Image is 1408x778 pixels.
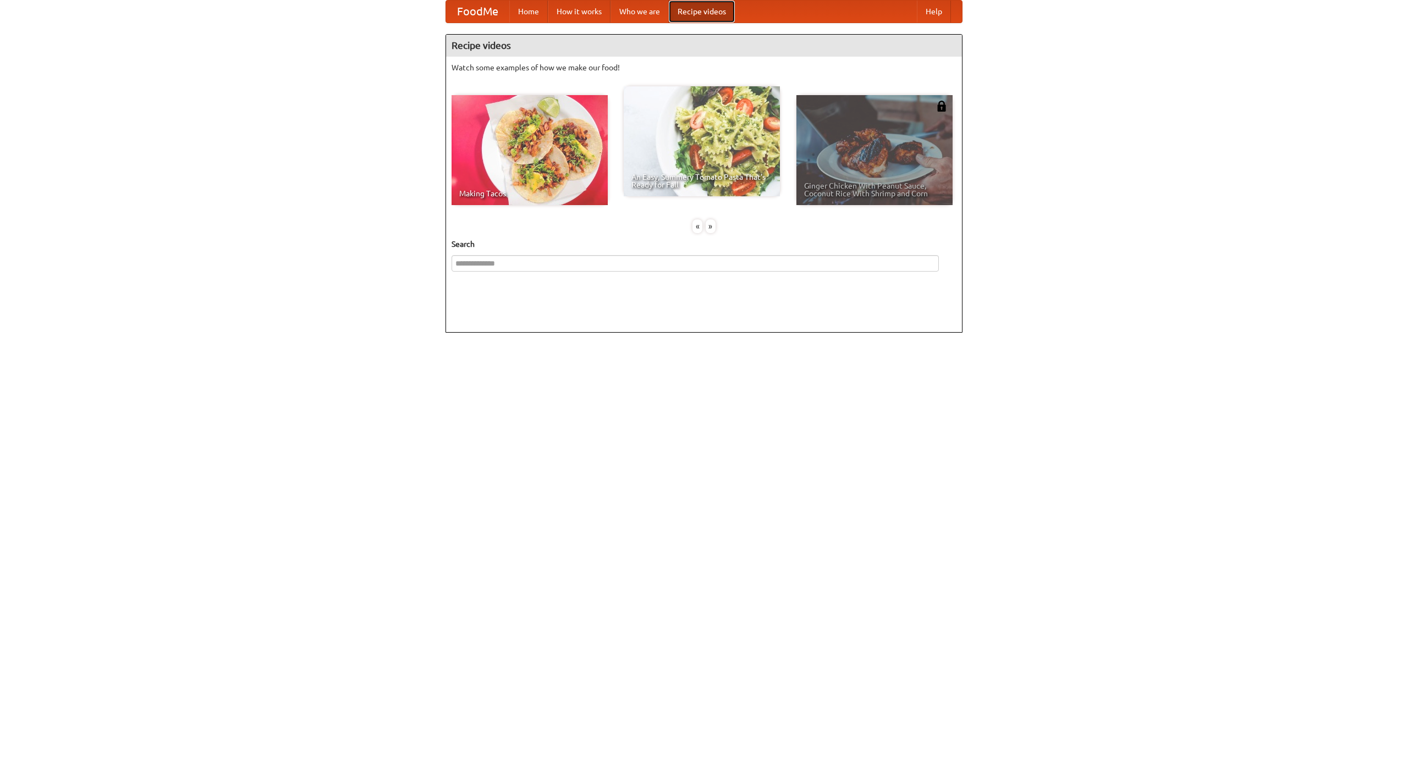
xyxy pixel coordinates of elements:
div: » [706,219,716,233]
a: Help [917,1,951,23]
a: An Easy, Summery Tomato Pasta That's Ready for Fall [624,86,780,196]
a: Home [509,1,548,23]
span: An Easy, Summery Tomato Pasta That's Ready for Fall [631,173,772,189]
h5: Search [452,239,956,250]
a: Making Tacos [452,95,608,205]
a: Who we are [610,1,669,23]
span: Making Tacos [459,190,600,197]
p: Watch some examples of how we make our food! [452,62,956,73]
a: Recipe videos [669,1,735,23]
a: How it works [548,1,610,23]
h4: Recipe videos [446,35,962,57]
a: FoodMe [446,1,509,23]
div: « [692,219,702,233]
img: 483408.png [936,101,947,112]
